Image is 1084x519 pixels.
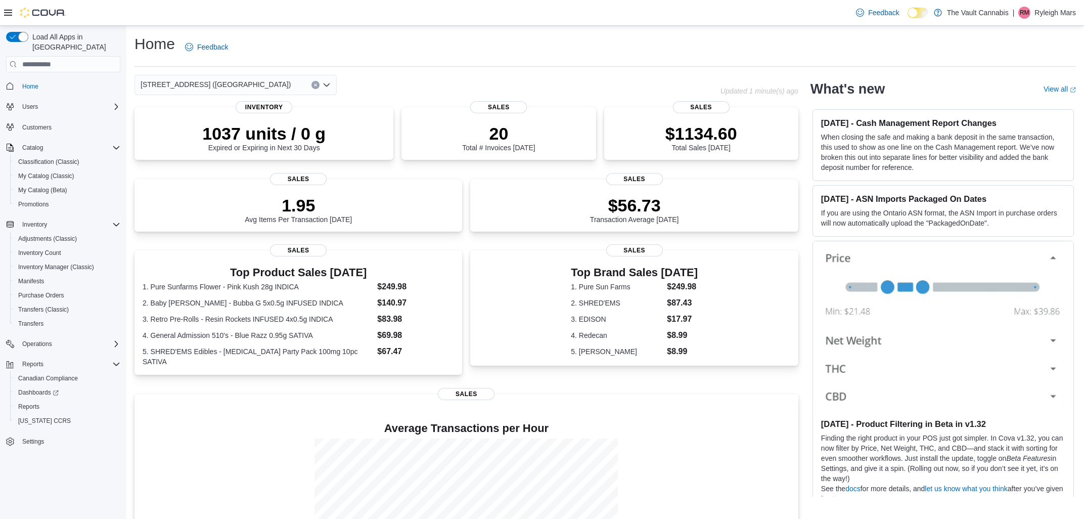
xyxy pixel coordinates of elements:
[821,419,1065,429] h3: [DATE] - Product Filtering in Beta in v1.32
[14,275,120,287] span: Manifests
[14,372,82,384] a: Canadian Compliance
[18,338,56,350] button: Operations
[143,298,373,308] dt: 2. Baby [PERSON_NAME] - Bubba G 5x0.5g INFUSED INDICA
[14,184,120,196] span: My Catalog (Beta)
[323,81,331,89] button: Open list of options
[14,275,48,287] a: Manifests
[2,100,124,114] button: Users
[821,132,1065,172] p: When closing the safe and making a bank deposit in the same transaction, this used to show as one...
[14,184,71,196] a: My Catalog (Beta)
[143,347,373,367] dt: 5. SHRED'EMS Edibles - [MEDICAL_DATA] Party Pack 100mg 10pc SATIVA
[270,244,327,256] span: Sales
[10,274,124,288] button: Manifests
[10,385,124,400] a: Dashboards
[1044,85,1076,93] a: View allExternal link
[10,414,124,428] button: [US_STATE] CCRS
[18,80,42,93] a: Home
[6,74,120,475] nav: Complex example
[14,401,120,413] span: Reports
[1034,7,1076,19] p: Ryleigh Mars
[667,345,698,358] dd: $8.99
[18,306,69,314] span: Transfers (Classic)
[141,78,291,91] span: [STREET_ADDRESS] ([GEOGRAPHIC_DATA])
[377,297,454,309] dd: $140.97
[571,282,663,292] dt: 1. Pure Sun Farms
[14,318,120,330] span: Transfers
[821,208,1065,228] p: If you are using the Ontario ASN format, the ASN Import in purchase orders will now automatically...
[1013,7,1015,19] p: |
[667,329,698,341] dd: $8.99
[14,261,120,273] span: Inventory Manager (Classic)
[810,81,885,97] h2: What's new
[143,282,373,292] dt: 1. Pure Sunfarms Flower - Pink Kush 28g INDICA
[821,484,1065,504] p: See the for more details, and after you’ve given it a try.
[18,436,48,448] a: Settings
[14,386,120,399] span: Dashboards
[590,195,679,215] p: $56.73
[2,218,124,232] button: Inventory
[10,400,124,414] button: Reports
[311,81,320,89] button: Clear input
[868,8,899,18] span: Feedback
[18,291,64,299] span: Purchase Orders
[18,417,71,425] span: [US_STATE] CCRS
[10,260,124,274] button: Inventory Manager (Classic)
[270,173,327,185] span: Sales
[14,233,81,245] a: Adjustments (Classic)
[667,281,698,293] dd: $249.98
[14,386,63,399] a: Dashboards
[18,388,59,397] span: Dashboards
[22,221,47,229] span: Inventory
[821,433,1065,484] p: Finding the right product in your POS just got simpler. In Cova v1.32, you can now filter by Pric...
[947,7,1009,19] p: The Vault Cannabis
[18,338,120,350] span: Operations
[18,263,94,271] span: Inventory Manager (Classic)
[10,246,124,260] button: Inventory Count
[18,186,67,194] span: My Catalog (Beta)
[720,87,798,95] p: Updated 1 minute(s) ago
[22,360,43,368] span: Reports
[18,435,120,448] span: Settings
[18,235,77,243] span: Adjustments (Classic)
[438,388,494,400] span: Sales
[908,8,929,18] input: Dark Mode
[10,317,124,331] button: Transfers
[10,288,124,302] button: Purchase Orders
[14,304,120,316] span: Transfers (Classic)
[18,101,42,113] button: Users
[377,345,454,358] dd: $67.47
[10,232,124,246] button: Adjustments (Classic)
[245,195,352,215] p: 1.95
[665,123,737,144] p: $1134.60
[606,173,663,185] span: Sales
[667,313,698,325] dd: $17.97
[18,358,48,370] button: Reports
[571,347,663,357] dt: 5. [PERSON_NAME]
[14,198,120,210] span: Promotions
[852,3,903,23] a: Feedback
[22,438,44,446] span: Settings
[571,314,663,324] dt: 3. EDISON
[18,358,120,370] span: Reports
[14,156,120,168] span: Classification (Classic)
[14,247,120,259] span: Inventory Count
[143,267,454,279] h3: Top Product Sales [DATE]
[673,101,730,113] span: Sales
[462,123,535,152] div: Total # Invoices [DATE]
[2,337,124,351] button: Operations
[10,302,124,317] button: Transfers (Classic)
[245,195,352,224] div: Avg Items Per Transaction [DATE]
[2,120,124,135] button: Customers
[18,79,120,92] span: Home
[18,219,120,231] span: Inventory
[10,155,124,169] button: Classification (Classic)
[18,172,74,180] span: My Catalog (Classic)
[14,401,43,413] a: Reports
[18,158,79,166] span: Classification (Classic)
[470,101,527,113] span: Sales
[1018,7,1030,19] div: Ryleigh Mars
[18,277,44,285] span: Manifests
[18,403,39,411] span: Reports
[18,219,51,231] button: Inventory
